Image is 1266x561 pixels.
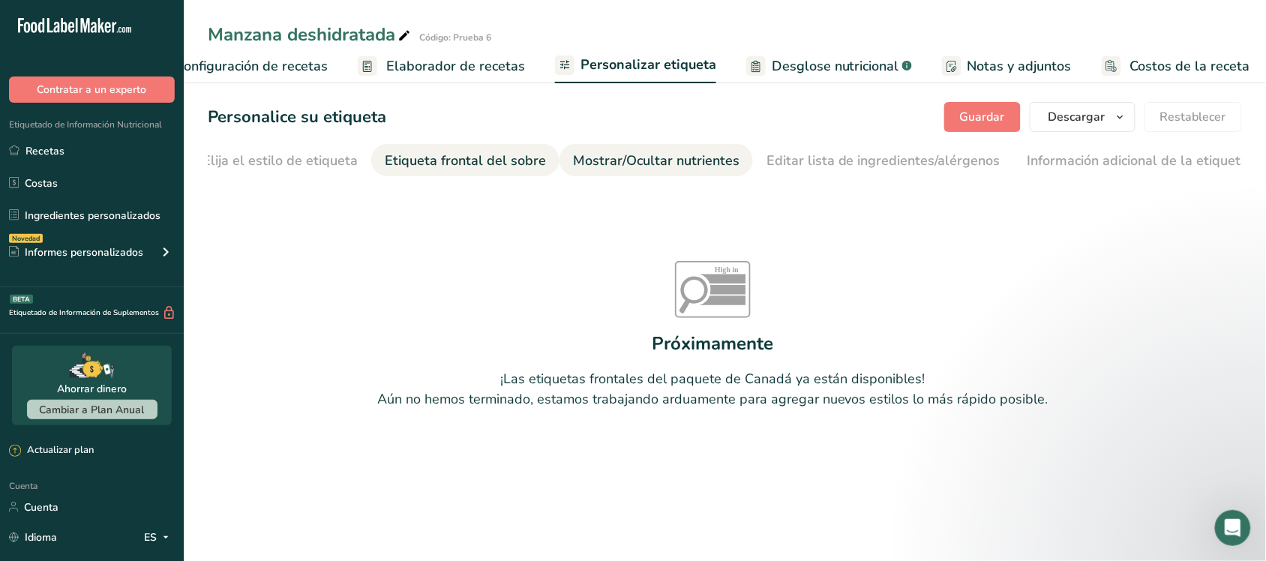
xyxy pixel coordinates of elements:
iframe: Chat en vivo de Intercom [1215,510,1251,546]
font: Descargar [1048,109,1105,125]
font: Ingredientes personalizados [25,208,160,223]
font: ¿No encuentras la respuesta que buscas? ¡Contáctanos en el chat! [53,331,405,343]
font: Etiquetado de Información de Suplementos [9,307,159,318]
button: Envíanos un mensaje [64,377,237,407]
img: Avatar de Rana [22,220,40,238]
font: • [223,235,229,247]
button: Descargar [1030,102,1135,132]
a: Desglose nutricional [746,49,912,83]
a: Personalizar etiqueta [555,48,716,84]
button: Mensajes [75,423,150,483]
a: Configuración de recetas [147,49,328,83]
font: Elija el estilo de etiqueta [202,151,358,169]
font: Mensajes [85,460,140,472]
font: Cambiar a Plan Anual [40,403,145,417]
font: Contratar a un experto [37,82,147,97]
font: Novedad [12,234,40,243]
font: Alimento [53,346,100,358]
img: Imagen de perfil de Rana [17,163,47,193]
button: Cambiar a Plan Anual [27,400,157,419]
font: ¡Las etiquetas frontales del paquete de Canadá ya están disponibles! [501,370,925,388]
a: Costos de la receta [1102,49,1250,83]
font: Personalice su etiqueta [208,106,386,128]
font: • [103,291,109,303]
font: Manzana deshidratada [208,22,395,46]
font: Etiquetado de Información Nutricional [9,118,162,130]
font: [PERSON_NAME] [53,69,140,81]
font: Aún no hemos terminado, estamos trabajando arduamente para agregar nuevos estilos lo más rápido p... [377,390,1048,408]
font: Restablecer [1160,109,1226,125]
div: Imagen de perfil para Comida [17,330,47,360]
font: Fabricante de etiquetas para alimentos, Inc. [49,235,281,247]
img: Avatar de Reem [28,232,46,250]
font: [DATE] [109,346,145,358]
font: Envíanos un mensaje [76,386,201,398]
div: Cerrar [263,6,290,33]
font: Cuenta [24,500,58,514]
font: ES [144,530,157,544]
tspan: High in [715,265,739,274]
font: • [143,180,149,192]
button: Contratar a un experto [9,76,175,103]
font: ¿Necesitas ayuda con tu plan de suscripción? ¡Solo tienes que escribirnos! [53,275,445,287]
tspan: Sat fat [715,275,736,283]
font: Costos de la receta [1130,57,1250,75]
font: Califica la conversación [53,53,177,65]
img: Avatar de Rachelle [15,232,33,250]
font: Configuración de recetas [175,57,328,75]
font: Mostrar/Ocultar nutrientes [573,151,739,169]
font: [DATE] [150,180,185,192]
font: Idioma [25,530,57,544]
font: [PERSON_NAME] [53,180,140,192]
tspan: Sodium [715,296,739,304]
img: Imagen de perfil de Rana [17,52,47,82]
font: Notas y adjuntos [967,57,1072,75]
font: [DATE] [107,124,142,136]
font: Alimento [53,291,100,303]
img: Imagen de perfil de Rachelle [17,108,47,138]
font: Califica la conversación [53,109,177,121]
font: Informes personalizados [25,245,143,259]
font: Código: Prueba 6 [419,31,491,43]
button: Noticias [225,423,300,483]
button: Restablecer [1144,102,1242,132]
font: Califica la conversación [53,164,177,176]
font: Personalizar etiqueta [580,55,716,73]
font: Guardar [960,109,1005,125]
font: F [28,337,36,352]
font: • [86,402,92,414]
font: Desglose nutricional [772,57,899,75]
font: Elaborador de recetas [386,57,525,75]
a: Elaborador de recetas [358,49,525,83]
button: Ayuda [150,423,225,483]
font: Ayuda [171,460,203,472]
font: Información adicional de la etiqueta [1027,151,1249,169]
font: • [101,124,107,136]
font: Mensajes [116,11,187,27]
font: [DATE] [92,402,127,414]
div: Imagen de perfil para Comida [17,274,47,304]
a: Notas y adjuntos [942,49,1072,83]
font: Inicio [23,460,51,472]
font: Reem [53,402,83,414]
font: Cuenta [9,480,37,492]
font: Actualizar plan [27,443,94,457]
tspan: Sugars [715,286,737,294]
font: Recetas [25,144,64,158]
font: [DATE] [229,235,265,247]
font: • [143,69,149,81]
font: Etiqueta frontal del sobre [385,151,546,169]
font: Noticias [241,460,283,472]
button: Guardar [944,102,1021,132]
font: • [103,346,109,358]
font: Califica la conversación [53,386,177,398]
font: [DATE] [109,291,145,303]
img: Imagen de perfil de Reem [17,385,47,415]
font: BETA [13,295,30,304]
font: Ahorrar dinero [57,382,127,396]
font: Editar lista de ingredientes/alérgenos [766,151,1000,169]
font: [DATE] [150,69,185,81]
font: ¡Gracias por visitar [DOMAIN_NAME]! Selecciona de nuestras preguntas comunes a continuación o env... [49,220,953,232]
font: Costas [25,176,58,190]
font: F [28,281,36,297]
